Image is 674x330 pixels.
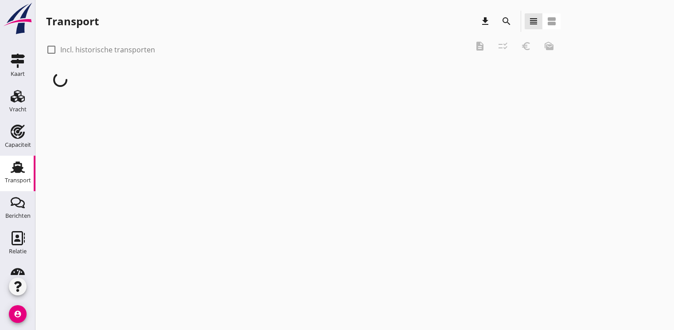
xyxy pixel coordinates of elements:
div: Relatie [9,248,27,254]
i: download [480,16,491,27]
div: Berichten [5,213,31,219]
i: account_circle [9,305,27,323]
i: search [501,16,512,27]
div: Kaart [11,71,25,77]
div: Transport [46,14,99,28]
img: logo-small.a267ee39.svg [2,2,34,35]
div: Vracht [9,106,27,112]
label: Incl. historische transporten [60,45,155,54]
i: view_agenda [546,16,557,27]
div: Transport [5,177,31,183]
i: view_headline [528,16,539,27]
div: Capaciteit [5,142,31,148]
